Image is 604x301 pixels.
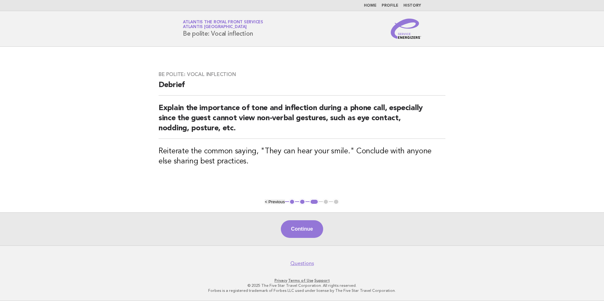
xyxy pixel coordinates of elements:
a: Privacy [275,278,287,283]
p: © 2025 The Five Star Travel Corporation. All rights reserved. [109,283,495,288]
a: Terms of Use [288,278,313,283]
button: 3 [310,199,319,205]
button: < Previous [265,199,285,204]
h2: Debrief [159,80,445,96]
a: Atlantis The Royal Front ServicesAtlantis [GEOGRAPHIC_DATA] [183,20,263,29]
button: 2 [299,199,305,205]
h3: Reiterate the common saying, "They can hear your smile." Conclude with anyone else sharing best p... [159,146,445,167]
img: Service Energizers [391,19,421,39]
a: Support [314,278,330,283]
h2: Explain the importance of tone and inflection during a phone call, especially since the guest can... [159,103,445,139]
h3: Be polite: Vocal inflection [159,71,445,78]
span: Atlantis [GEOGRAPHIC_DATA] [183,25,247,29]
p: Forbes is a registered trademark of Forbes LLC used under license by The Five Star Travel Corpora... [109,288,495,293]
a: Home [364,4,377,8]
p: · · [109,278,495,283]
button: Continue [281,220,323,238]
a: Questions [290,260,314,267]
button: 1 [289,199,295,205]
a: Profile [382,4,398,8]
h1: Be polite: Vocal inflection [183,21,263,37]
a: History [403,4,421,8]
